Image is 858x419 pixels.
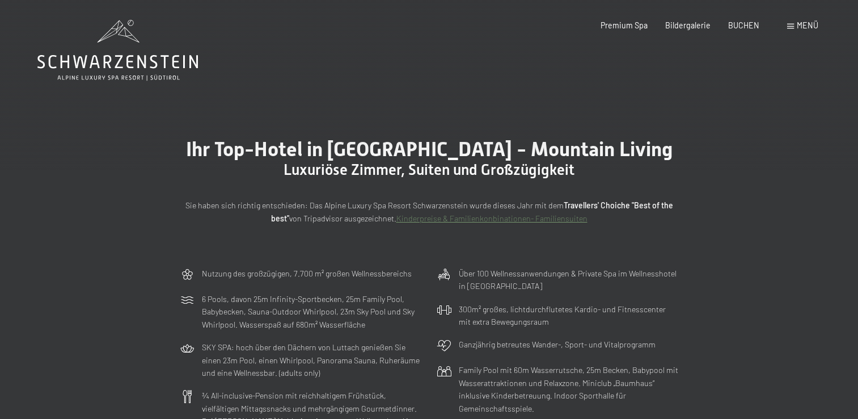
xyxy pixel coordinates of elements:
span: Ihr Top-Hotel in [GEOGRAPHIC_DATA] - Mountain Living [186,137,673,161]
a: Kinderpreise & Familienkonbinationen- Familiensuiten [396,213,588,223]
p: Nutzung des großzügigen, 7.700 m² großen Wellnessbereichs [202,267,412,280]
a: Bildergalerie [665,20,711,30]
span: Menü [797,20,818,30]
p: 6 Pools, davon 25m Infinity-Sportbecken, 25m Family Pool, Babybecken, Sauna-Outdoor Whirlpool, 23... [202,293,422,332]
a: BUCHEN [728,20,759,30]
p: Über 100 Wellnessanwendungen & Private Spa im Wellnesshotel in [GEOGRAPHIC_DATA] [459,267,679,293]
strong: Travellers' Choiche "Best of the best" [271,200,673,223]
span: Luxuriöse Zimmer, Suiten und Großzügigkeit [284,161,574,178]
a: Premium Spa [601,20,648,30]
p: Family Pool mit 60m Wasserrutsche, 25m Becken, Babypool mit Wasserattraktionen und Relaxzone. Min... [459,364,679,415]
p: 300m² großes, lichtdurchflutetes Kardio- und Fitnesscenter mit extra Bewegungsraum [459,303,679,329]
p: Sie haben sich richtig entschieden: Das Alpine Luxury Spa Resort Schwarzenstein wurde dieses Jahr... [180,199,679,225]
p: Ganzjährig betreutes Wander-, Sport- und Vitalprogramm [459,338,656,351]
p: SKY SPA: hoch über den Dächern von Luttach genießen Sie einen 23m Pool, einen Whirlpool, Panorama... [202,341,422,380]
